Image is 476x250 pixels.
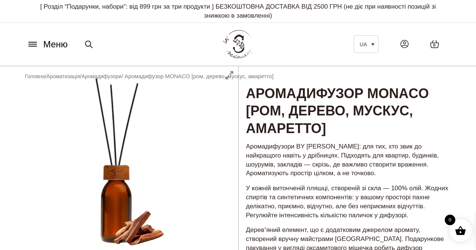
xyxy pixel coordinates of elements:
[360,41,367,47] span: UA
[25,72,274,80] nav: Breadcrumb
[24,37,70,52] button: Меню
[354,35,379,53] a: UA
[433,42,435,48] span: 0
[25,73,45,79] a: Головна
[246,184,450,220] p: У кожній витонченій пляшці, створеній зі скла — 100% олій. Жодних спиртів та синтетичних компонен...
[246,142,450,178] p: Аромадифузори BY [PERSON_NAME]: для тих, хто звик до найкращого навіть у дрібницях. Підходять для...
[239,66,458,138] h1: Аромадифузор MONACO [ром, дерево, мускус, амаретто]
[223,30,253,58] img: BY SADOVSKIY
[445,215,455,225] span: 0
[422,32,447,56] a: 0
[43,38,68,51] span: Меню
[82,73,122,79] a: Аромадифузори
[46,73,80,79] a: Ароматизація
